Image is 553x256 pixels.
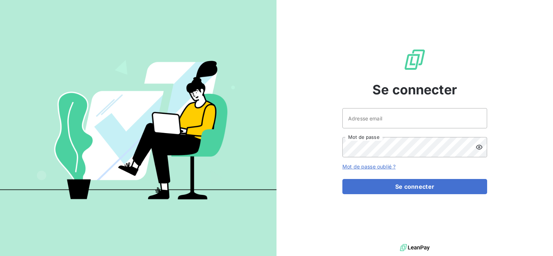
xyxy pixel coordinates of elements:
[342,179,487,194] button: Se connecter
[400,242,430,253] img: logo
[403,48,426,71] img: Logo LeanPay
[372,80,457,99] span: Se connecter
[342,163,396,170] a: Mot de passe oublié ?
[342,108,487,128] input: placeholder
